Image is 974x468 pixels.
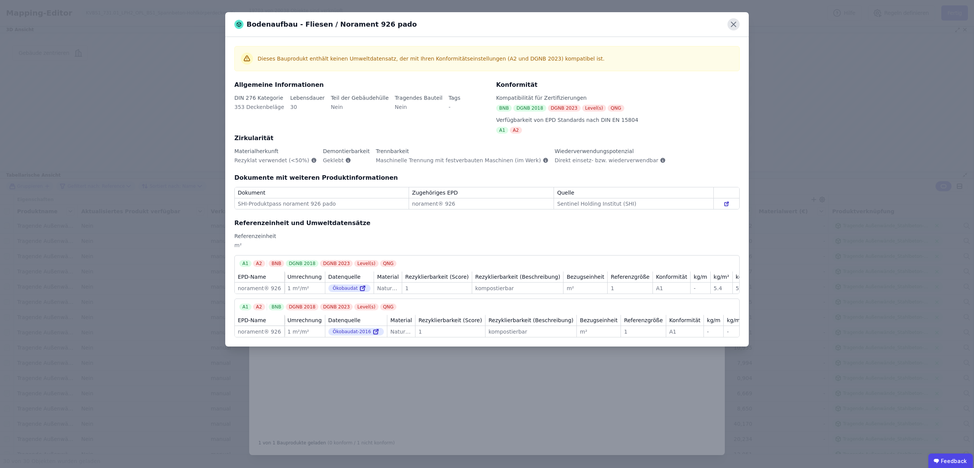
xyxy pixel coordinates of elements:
div: DIN 276 Kategorie [234,94,284,102]
div: - [449,103,460,117]
div: Lebensdauer [290,94,325,102]
div: Dokumente mit weiteren Produktinformationen [234,173,740,182]
div: QNG [380,303,397,310]
div: kg/m² [727,316,742,324]
div: Level(s) [354,260,378,267]
div: kg/m² [714,273,729,281]
div: kg/m³ [736,273,751,281]
div: Ökobaudat-2016 [328,328,384,335]
div: - [694,284,707,292]
div: Konformität [656,273,687,281]
div: Rezyklierbarkeit (Beschreibung) [489,316,573,324]
span: Rezyklat verwendet (<50%) [234,157,309,164]
div: Demontierbarkeit [323,147,370,155]
div: DGNB 2023 [320,260,353,267]
div: Ökobaudat [328,284,371,292]
div: m² [234,241,740,255]
div: Naturkautschuk [377,284,399,292]
div: - [707,328,720,335]
div: m² [567,284,604,292]
div: Trennbarkeit [376,147,549,155]
div: norament® 926 [238,328,281,335]
div: 30 [290,103,325,117]
div: QNG [608,105,624,112]
div: Referenzeinheit [234,232,740,240]
div: Nein [331,103,388,117]
div: DGNB 2023 [548,105,581,112]
div: Umrechnung [288,273,322,281]
div: m² [580,328,618,335]
div: Materialherkunft [234,147,317,155]
div: kg/m [707,316,720,324]
div: Material [390,316,412,324]
div: kompostierbar [489,328,573,335]
div: Rezyklierbarkeit (Beschreibung) [475,273,560,281]
div: - [727,328,742,335]
div: Umrechnung [288,316,322,324]
div: 1 m²/m² [288,284,322,292]
span: Maschinelle Trennung mit festverbauten Maschinen (im Werk) [376,157,541,164]
div: Sentinel Holding Institut (SHI) [557,200,710,208]
div: EPD-Name [238,316,266,324]
div: 1 [611,284,649,292]
div: Datenquelle [328,273,361,281]
div: Tags [449,94,460,102]
div: BNB [496,105,512,112]
div: Referenzgröße [624,316,663,324]
div: Bezugseinheit [567,273,604,281]
div: Zugehöriges EPD [412,189,458,196]
div: DGNB 2018 [286,303,318,310]
div: 5.4 [714,284,729,292]
div: Allgemeine Informationen [234,80,487,89]
div: DGNB 2018 [513,105,546,112]
div: Level(s) [354,303,378,310]
div: Verfügbarkeit von EPD Standards nach DIN EN 15804 [496,116,740,124]
div: A2 [510,127,522,134]
div: Zirkularität [234,134,740,143]
div: A2 [253,303,265,310]
div: SHI-Produktpass norament 926 pado [238,200,406,208]
span: Geklebt [323,157,344,164]
div: Konformität [669,316,700,324]
div: A1 [239,260,251,267]
div: Rezyklierbarkeit (Score) [419,316,482,324]
div: QNG [380,260,397,267]
div: A1 [656,284,687,292]
div: Naturkautschuk [390,328,412,335]
div: A1 [669,328,700,335]
div: Bodenaufbau - Fliesen / Norament 926 pado [234,19,417,30]
div: Rezyklierbarkeit (Score) [405,273,469,281]
div: Konformität [496,80,740,89]
div: norament® 926 [412,200,551,208]
div: 353 Deckenbeläge [234,103,284,117]
div: Teil der Gebäudehülle [331,94,388,102]
div: DGNB 2023 [320,303,353,310]
div: A2 [253,260,265,267]
div: Referenzgröße [611,273,649,281]
div: A1 [496,127,508,134]
div: Nein [395,103,442,117]
div: EPD-Name [238,273,266,281]
div: Datenquelle [328,316,361,324]
span: Direkt einsetz- bzw. wiederverwendbar [555,157,659,164]
div: Wiederverwendungspotenzial [555,147,666,155]
div: 1 [405,284,469,292]
div: Dokument [238,189,266,196]
div: A1 [239,303,251,310]
div: kompostierbar [475,284,560,292]
div: Bezugseinheit [580,316,618,324]
div: Quelle [557,189,574,196]
div: norament® 926 [238,284,281,292]
div: 5.4 [736,284,751,292]
div: Kompatibilität für Zertifizierungen [496,94,740,102]
div: Level(s) [582,105,606,112]
div: BNB [269,303,284,310]
div: Tragendes Bauteil [395,94,442,102]
div: DGNB 2018 [286,260,318,267]
div: 1 [624,328,663,335]
div: Material [377,273,399,281]
div: 1 [419,328,482,335]
div: BNB [269,260,284,267]
div: kg/m [694,273,707,281]
div: Dieses Bauprodukt enthält keinen Umweltdatensatz, der mit Ihren Konformitätseinstellungen (A2 und... [258,55,733,62]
